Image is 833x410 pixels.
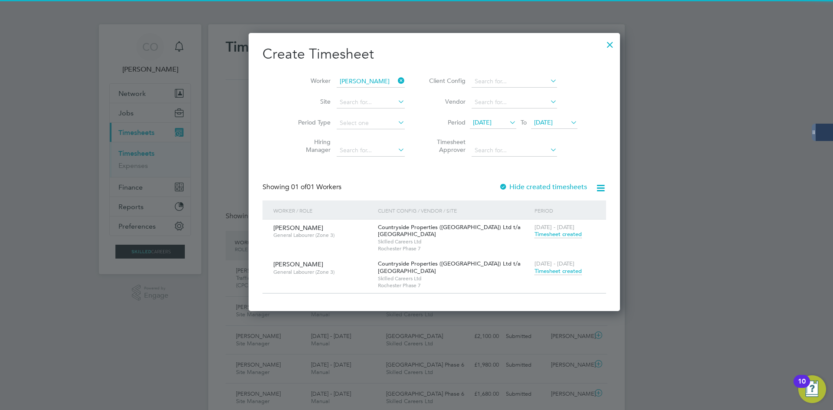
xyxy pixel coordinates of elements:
input: Search for... [472,75,557,88]
div: 10 [798,381,806,393]
h2: Create Timesheet [262,45,606,63]
label: Hide created timesheets [499,183,587,191]
div: Period [532,200,597,220]
input: Search for... [472,96,557,108]
span: General Labourer (Zone 3) [273,232,371,239]
div: Showing [262,183,343,192]
span: [PERSON_NAME] [273,260,323,268]
label: Site [292,98,331,105]
label: Vendor [426,98,466,105]
span: Timesheet created [535,230,582,238]
span: Skilled Careers Ltd [378,238,530,245]
label: Period [426,118,466,126]
label: Period Type [292,118,331,126]
span: 01 of [291,183,307,191]
label: Hiring Manager [292,138,331,154]
span: [PERSON_NAME] [273,224,323,232]
span: Rochester Phase 7 [378,282,530,289]
span: 01 Workers [291,183,341,191]
label: Timesheet Approver [426,138,466,154]
label: Worker [292,77,331,85]
div: Client Config / Vendor / Site [376,200,532,220]
span: Timesheet created [535,267,582,275]
input: Select one [337,117,405,129]
span: [DATE] [534,118,553,126]
input: Search for... [337,144,405,157]
span: [DATE] [473,118,492,126]
button: Open Resource Center, 10 new notifications [798,375,826,403]
span: [DATE] - [DATE] [535,260,574,267]
input: Search for... [337,75,405,88]
span: To [518,117,529,128]
span: Countryside Properties ([GEOGRAPHIC_DATA]) Ltd t/a [GEOGRAPHIC_DATA] [378,223,521,238]
div: Worker / Role [271,200,376,220]
span: Skilled Careers Ltd [378,275,530,282]
span: Rochester Phase 7 [378,245,530,252]
span: [DATE] - [DATE] [535,223,574,231]
span: Countryside Properties ([GEOGRAPHIC_DATA]) Ltd t/a [GEOGRAPHIC_DATA] [378,260,521,275]
input: Search for... [337,96,405,108]
input: Search for... [472,144,557,157]
label: Client Config [426,77,466,85]
span: General Labourer (Zone 3) [273,269,371,276]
